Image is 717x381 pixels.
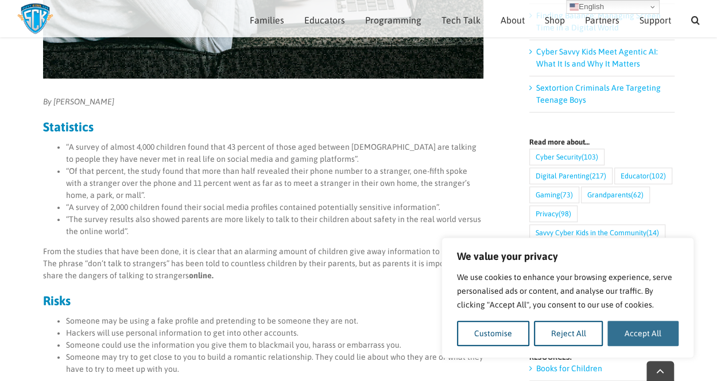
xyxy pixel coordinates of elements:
span: (102) [649,168,666,184]
span: (103) [582,149,598,165]
a: Digital Parenting (217 items) [529,168,613,184]
span: Shop [545,15,565,25]
span: (14) [646,225,659,240]
strong: Statistics [43,119,94,134]
span: (217) [590,168,606,184]
h4: RESOURCES: [529,353,675,361]
button: Customise [457,321,529,346]
strong: Risks [43,293,71,308]
li: Someone may be using a fake profile and pretending to be someone they are not. [66,315,483,327]
p: From the studies that have been done, it is clear that an alarming amount of children give away i... [43,246,483,282]
strong: online. [189,271,214,280]
em: By [PERSON_NAME] [43,97,114,106]
li: “The survey results also showed parents are more likely to talk to their children about safety in... [66,213,483,238]
span: Partners [585,15,619,25]
p: We use cookies to enhance your browsing experience, serve personalised ads or content, and analys... [457,270,679,312]
a: Cyber Savvy Kids Meet Agentic AI: What It Is and Why It Matters [536,47,658,68]
li: “A survey of 2,000 children found their social media profiles contained potentially sensitive inf... [66,201,483,213]
a: Cyber Security (103 items) [529,149,604,165]
li: “A survey of almost 4,000 children found that 43 percent of those aged between [DEMOGRAPHIC_DATA]... [66,141,483,165]
button: Reject All [534,321,603,346]
a: Grandparents (62 items) [581,186,650,203]
a: Books for Children [536,364,602,373]
li: Hackers will use personal information to get into other accounts. [66,327,483,339]
a: Privacy (98 items) [529,205,578,222]
li: Someone may try to get close to you to build a romantic relationship. They could lie about who th... [66,351,483,375]
img: Savvy Cyber Kids Logo [17,3,53,34]
img: en [569,2,579,11]
span: Programming [365,15,421,25]
a: Sextortion Criminals Are Targeting Teenage Boys [536,83,661,104]
span: Families [250,15,284,25]
button: Accept All [607,321,679,346]
span: Support [640,15,671,25]
span: (98) [559,206,571,221]
span: (73) [560,187,573,203]
span: Educators [304,15,345,25]
span: (62) [631,187,644,203]
p: We value your privacy [457,250,679,263]
a: Savvy Cyber Kids in the Community (14 items) [529,224,665,241]
a: Gaming (73 items) [529,186,579,203]
a: Educator (102 items) [614,168,672,184]
li: Someone could use the information you give them to blackmail you, harass or embarrass you. [66,339,483,351]
span: Tech Talk [441,15,480,25]
h4: Read more about… [529,138,675,146]
li: “Of that percent, the study found that more than half revealed their phone number to a stranger, ... [66,165,483,201]
span: About [501,15,525,25]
